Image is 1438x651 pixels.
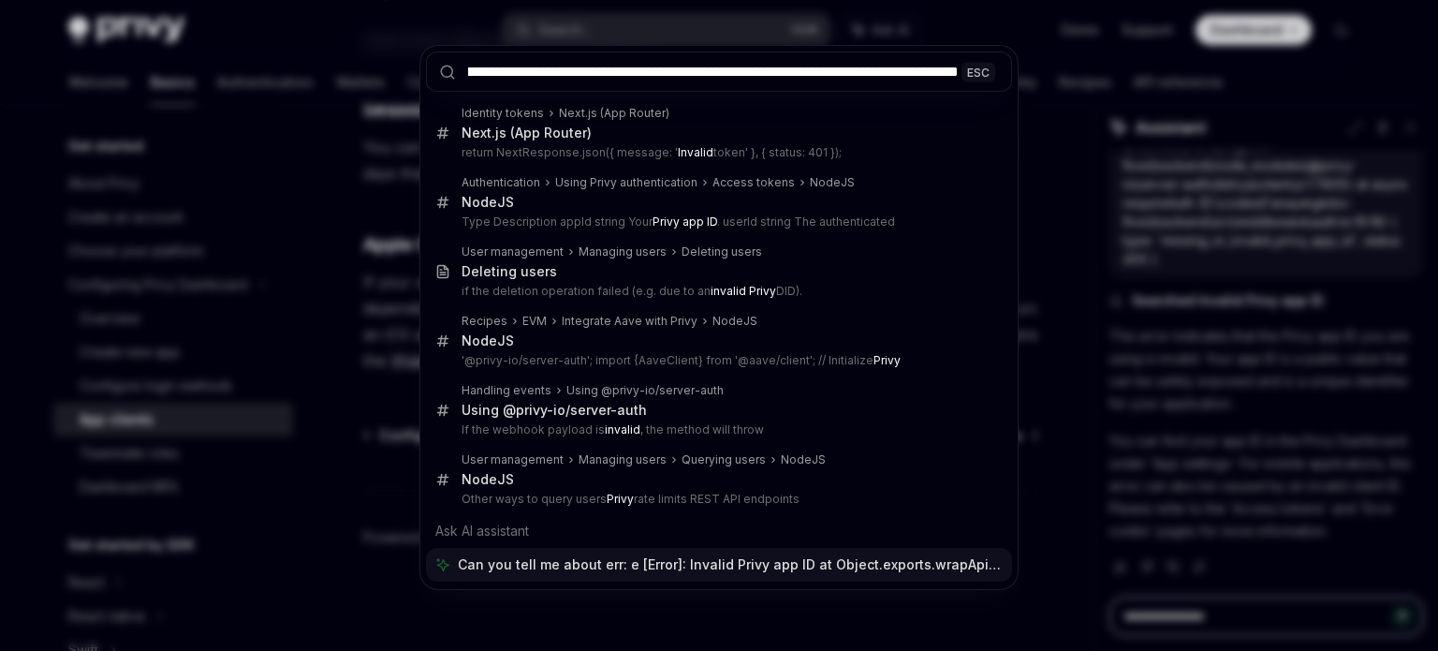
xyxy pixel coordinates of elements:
[555,175,697,190] div: Using Privy authentication
[678,145,713,159] b: Invalid
[810,175,855,190] div: NodeJS
[462,383,551,398] div: Handling events
[712,314,757,329] div: NodeJS
[522,314,547,329] div: EVM
[682,244,762,259] div: Deleting users
[559,106,669,121] div: Next.js (App Router)
[462,106,544,121] div: Identity tokens
[462,314,507,329] div: Recipes
[579,244,667,259] div: Managing users
[605,422,640,436] b: invalid
[462,492,973,507] p: Other ways to query users rate limits REST API endpoints
[873,353,901,367] b: Privy
[682,452,766,467] div: Querying users
[462,452,564,467] div: User management
[462,244,564,259] div: User management
[462,215,973,229] p: Type Description appId string Your . userId string The authenticated
[462,263,557,280] div: Deleting users
[781,452,826,467] div: NodeJS
[462,422,973,437] p: If the webhook payload is , the method will throw
[462,145,973,160] p: return NextResponse.json({ message: ' token' }, { status: 401 });
[462,471,514,488] div: NodeJS
[961,62,995,81] div: ESC
[462,175,540,190] div: Authentication
[458,555,1003,574] span: Can you tell me about err: e [Error]: Invalid Privy app ID at Object.exports.wrapApiError (D:\cod...
[562,314,697,329] div: Integrate Aave with Privy
[462,125,592,141] div: Next.js (App Router)
[462,194,514,211] div: NodeJS
[462,402,647,419] div: Using @privy-io/server-auth
[426,514,1012,548] div: Ask AI assistant
[462,353,973,368] p: '@privy-io/server-auth'; import {AaveClient} from '@aave/client'; // Initialize
[462,333,514,349] div: NodeJS
[566,383,724,398] div: Using @privy-io/server-auth
[607,492,634,506] b: Privy
[653,215,717,229] b: Privy app ID
[579,452,667,467] div: Managing users
[462,284,973,299] p: if the deletion operation failed (e.g. due to an DID).
[711,284,776,298] b: invalid Privy
[712,175,795,190] div: Access tokens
